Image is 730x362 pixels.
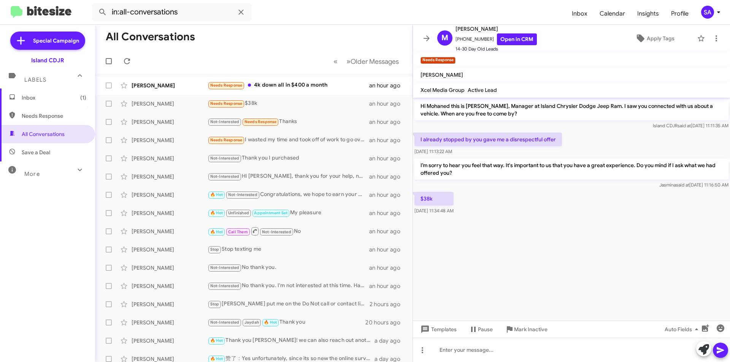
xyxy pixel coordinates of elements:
nav: Page navigation example [329,54,403,69]
div: an hour ago [369,228,406,235]
span: Active Lead [468,87,497,93]
span: « [333,57,338,66]
button: Previous [329,54,342,69]
div: [PERSON_NAME] [132,191,208,199]
div: an hour ago [369,155,406,162]
div: an hour ago [369,100,406,107]
span: Mark Inactive [514,322,547,336]
div: [PERSON_NAME] [132,100,208,107]
div: [PERSON_NAME] [132,173,208,180]
a: Insights [631,3,665,25]
div: SA [701,6,714,19]
span: Apply Tags [647,32,674,45]
span: (1) [80,94,86,101]
span: [PERSON_NAME] [455,24,537,33]
div: No thank you. I'm not interested at this time. Have a wonderful weekend. [208,281,369,290]
span: Needs Response [244,119,277,124]
span: Jasmina [DATE] 11:16:50 AM [659,182,728,188]
span: M [441,32,448,44]
span: Xcel Media Group [421,87,465,93]
span: 🔥 Hot [210,229,223,234]
span: said at [678,123,691,128]
span: [DATE] 11:13:22 AM [414,149,452,154]
span: Older Messages [351,57,399,66]
div: an hour ago [369,282,406,290]
button: Pause [463,322,499,336]
span: Needs Response [210,101,243,106]
button: Apply Tags [616,32,693,45]
p: I already stopped by you gave me a disrespectful offer [414,133,562,146]
span: Call Them [228,229,248,234]
div: [PERSON_NAME] [132,209,208,217]
div: 2 hours ago [370,300,406,308]
span: Save a Deal [22,149,50,156]
span: All Conversations [22,130,65,138]
div: [PERSON_NAME] [132,82,208,89]
span: 🔥 Hot [210,338,223,343]
span: Unfinished [228,210,249,215]
a: Inbox [566,3,594,25]
span: Jaydah [244,320,259,325]
a: Calendar [594,3,631,25]
div: Thank you I purchased [208,154,369,163]
span: Not-Interested [210,119,240,124]
span: Special Campaign [33,37,79,44]
div: an hour ago [369,264,406,272]
button: Next [342,54,403,69]
span: Needs Response [22,112,86,120]
div: a day ago [375,337,406,345]
div: Hi [PERSON_NAME], thank you for your help, not interested anymore thank you for your help! [208,172,369,181]
p: Hi Mohaned this is [PERSON_NAME], Manager at Island Chrysler Dodge Jeep Ram. I saw you connected ... [414,99,728,120]
div: an hour ago [369,173,406,180]
span: Stop [210,247,219,252]
div: No [208,226,369,236]
span: Not-Interested [210,320,240,325]
div: [PERSON_NAME] [132,155,208,162]
span: said at [676,182,689,188]
div: [PERSON_NAME] [132,228,208,235]
div: $38k [208,99,369,108]
div: I wasted my time and took off of work to go over there just to be there for 15mins to tell me $10... [208,136,369,144]
span: Stop [210,302,219,307]
span: Templates [419,322,457,336]
span: Profile [665,3,695,25]
div: [PERSON_NAME] [132,246,208,253]
div: Stop texting me [208,245,369,254]
div: [PERSON_NAME] [132,282,208,290]
button: Mark Inactive [499,322,554,336]
button: SA [695,6,722,19]
div: Thanks [208,117,369,126]
span: Needs Response [210,83,243,88]
div: [PERSON_NAME] [132,337,208,345]
span: 🔥 Hot [264,320,277,325]
div: Thank you [208,318,365,327]
span: [DATE] 11:34:48 AM [414,208,454,213]
button: Auto Fields [659,322,707,336]
div: 20 hours ago [365,319,406,326]
div: an hour ago [369,209,406,217]
span: Needs Response [210,138,243,142]
span: Labels [24,76,46,83]
span: 🔥 Hot [210,210,223,215]
p: I’m sorry to hear you feel that way. It's important to us that you have a great experience. Do yo... [414,158,728,180]
button: Templates [413,322,463,336]
span: Not-Interested [210,156,240,161]
div: [PERSON_NAME] [132,118,208,126]
span: Inbox [22,94,86,101]
div: My pleasure [208,209,369,217]
a: Open in CRM [497,33,537,45]
div: 4k down all in $400 a month [208,81,369,90]
div: No thank you. [208,263,369,272]
span: [PHONE_NUMBER] [455,33,537,45]
input: Search [92,3,252,21]
div: Congratulations, we hope to earn your business next time around! [208,190,369,199]
span: 🔥 Hot [210,192,223,197]
div: [PERSON_NAME] [132,319,208,326]
small: Needs Response [421,57,455,64]
span: Auto Fields [665,322,701,336]
span: Not-Interested [210,265,240,270]
span: 14-30 Day Old Leads [455,45,537,53]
